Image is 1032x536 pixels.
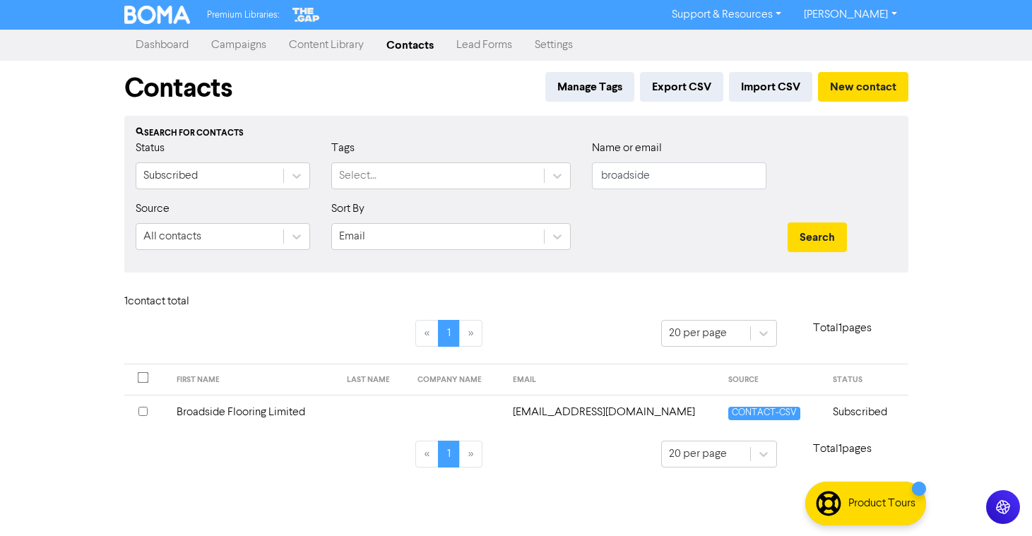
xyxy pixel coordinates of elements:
[124,295,237,309] h6: 1 contact total
[168,395,339,429] td: Broadside Flooring Limited
[339,228,365,245] div: Email
[660,4,793,26] a: Support & Resources
[728,407,800,420] span: CONTACT-CSV
[504,364,720,395] th: EMAIL
[824,395,908,429] td: Subscribed
[200,31,278,59] a: Campaigns
[592,140,662,157] label: Name or email
[961,468,1032,536] iframe: Chat Widget
[720,364,824,395] th: SOURCE
[788,222,847,252] button: Search
[793,4,908,26] a: [PERSON_NAME]
[124,6,191,24] img: BOMA Logo
[777,441,908,458] p: Total 1 pages
[124,31,200,59] a: Dashboard
[290,6,321,24] img: The Gap
[331,140,355,157] label: Tags
[504,395,720,429] td: joeldavies90@gmail.com
[777,320,908,337] p: Total 1 pages
[207,11,279,20] span: Premium Libraries:
[669,446,727,463] div: 20 per page
[445,31,523,59] a: Lead Forms
[375,31,445,59] a: Contacts
[143,228,201,245] div: All contacts
[168,364,339,395] th: FIRST NAME
[143,167,198,184] div: Subscribed
[331,201,364,218] label: Sort By
[136,201,170,218] label: Source
[136,127,897,140] div: Search for contacts
[818,72,908,102] button: New contact
[545,72,634,102] button: Manage Tags
[523,31,584,59] a: Settings
[640,72,723,102] button: Export CSV
[824,364,908,395] th: STATUS
[124,72,232,105] h1: Contacts
[136,140,165,157] label: Status
[409,364,504,395] th: COMPANY NAME
[339,167,376,184] div: Select...
[729,72,812,102] button: Import CSV
[669,325,727,342] div: 20 per page
[278,31,375,59] a: Content Library
[338,364,409,395] th: LAST NAME
[438,320,460,347] a: Page 1 is your current page
[438,441,460,467] a: Page 1 is your current page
